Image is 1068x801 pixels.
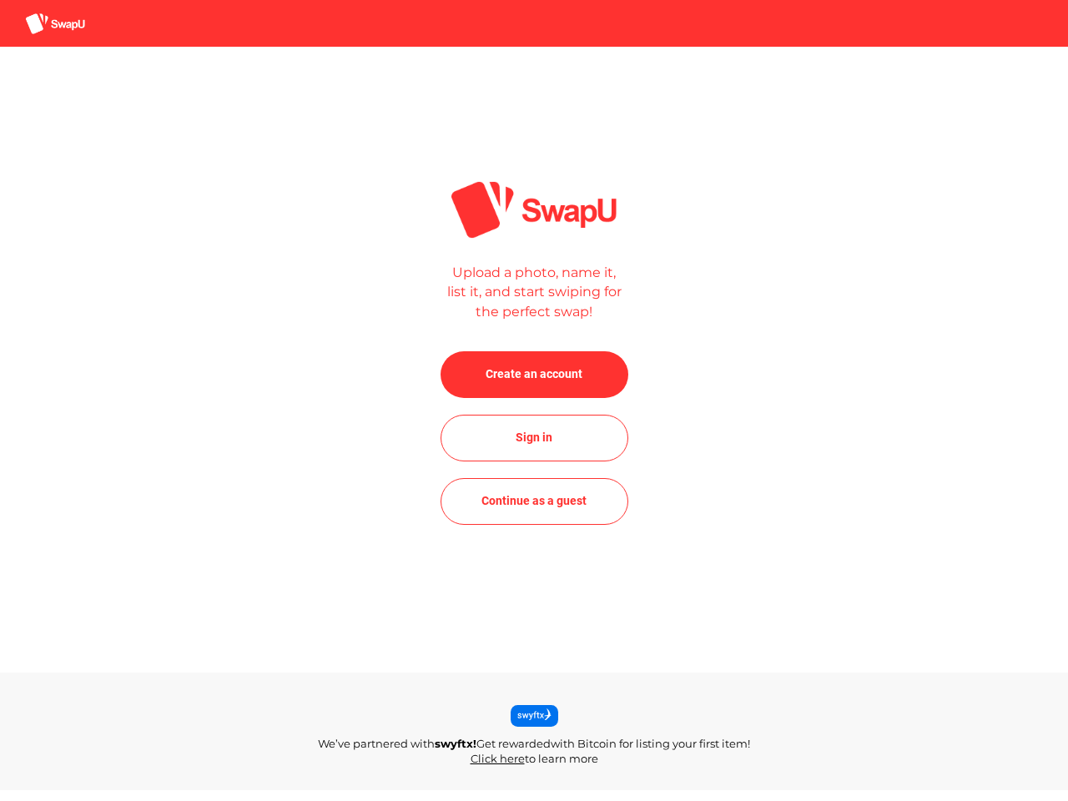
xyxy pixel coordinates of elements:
span: swyftx! [435,737,476,750]
span: Sign in [516,427,552,447]
a: Click here [471,752,525,765]
button: Create an account [441,351,628,398]
span: We’ve partnered with [318,737,435,750]
span: with Bitcoin for listing your first item! [551,737,750,750]
span: Create an account [486,364,582,384]
button: Continue as a guest [441,478,628,525]
img: aSD8y5uGLpzPJLYTcYcjNu3laj1c05W5KWf0Ds+Za8uybjssssuu+yyyy677LKX2n+PWMSDJ9a87AAAAABJRU5ErkJggg== [25,13,85,35]
p: Upload a photo, name it, list it, and start swiping for the perfect swap! [441,263,627,323]
span: Get rewarded [476,737,551,750]
img: PUolUP+ngvIkbhukctyR20zEH4+5tJWr9nJIVfeon9I4P3bWnZJx22mmnnXbaaaeddtpL7T92Jb9wEE9ScgAAAABJRU5ErkJg... [449,179,620,241]
img: Swyftx-logo.svg [511,705,558,720]
span: to learn more [525,752,598,765]
button: Sign in [441,415,628,461]
span: Continue as a guest [481,491,587,511]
